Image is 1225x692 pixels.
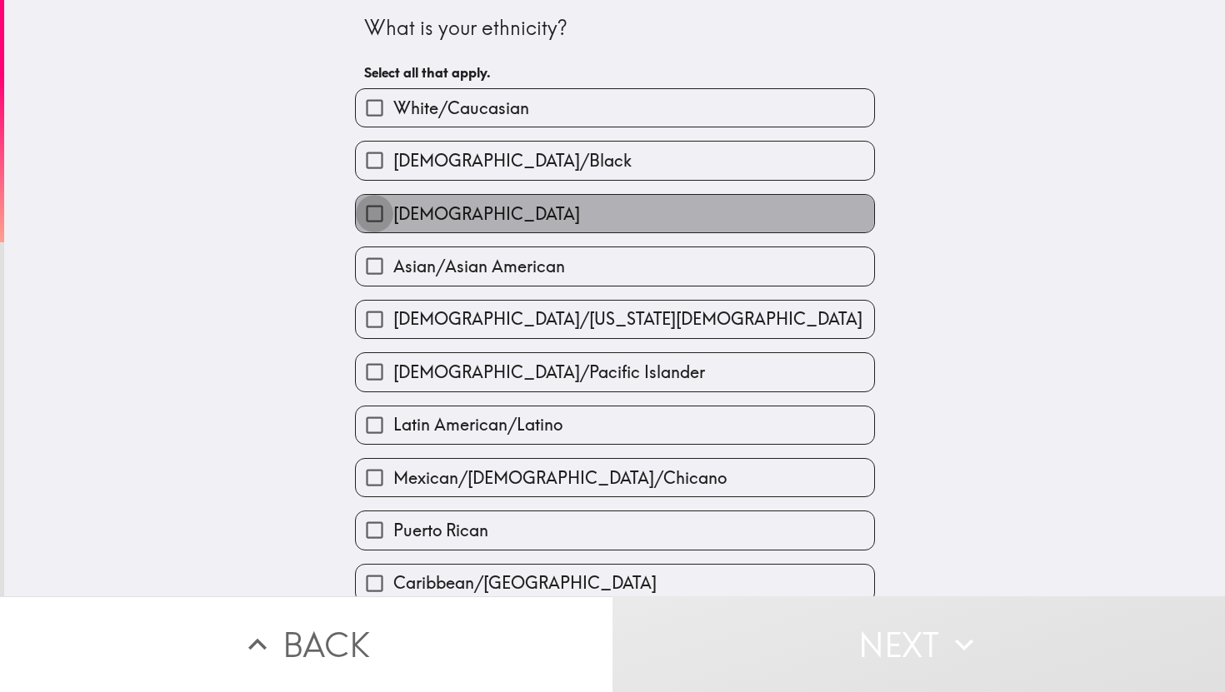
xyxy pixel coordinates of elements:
button: Mexican/[DEMOGRAPHIC_DATA]/Chicano [356,459,874,496]
button: Caribbean/[GEOGRAPHIC_DATA] [356,565,874,602]
span: Puerto Rican [393,519,488,542]
button: [DEMOGRAPHIC_DATA]/[US_STATE][DEMOGRAPHIC_DATA] [356,301,874,338]
span: Asian/Asian American [393,255,565,278]
span: Mexican/[DEMOGRAPHIC_DATA]/Chicano [393,466,727,490]
span: White/Caucasian [393,97,529,120]
button: Latin American/Latino [356,406,874,444]
h6: Select all that apply. [364,63,866,82]
div: What is your ethnicity? [364,14,866,42]
span: [DEMOGRAPHIC_DATA] [393,202,580,226]
button: Puerto Rican [356,511,874,549]
span: [DEMOGRAPHIC_DATA]/Black [393,149,632,172]
button: Asian/Asian American [356,247,874,285]
span: Caribbean/[GEOGRAPHIC_DATA] [393,571,657,595]
button: [DEMOGRAPHIC_DATA] [356,195,874,232]
button: [DEMOGRAPHIC_DATA]/Black [356,142,874,179]
button: White/Caucasian [356,89,874,127]
button: [DEMOGRAPHIC_DATA]/Pacific Islander [356,353,874,391]
span: [DEMOGRAPHIC_DATA]/[US_STATE][DEMOGRAPHIC_DATA] [393,307,862,331]
span: [DEMOGRAPHIC_DATA]/Pacific Islander [393,361,705,384]
span: Latin American/Latino [393,413,562,436]
button: Next [612,596,1225,692]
